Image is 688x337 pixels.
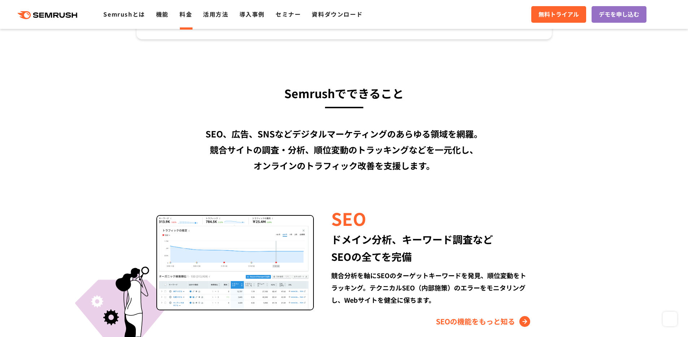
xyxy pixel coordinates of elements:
a: Semrushとは [103,10,145,18]
span: 無料トライアル [538,10,579,19]
a: セミナー [276,10,301,18]
a: 料金 [179,10,192,18]
a: SEOの機能をもっと知る [436,316,532,327]
a: 活用方法 [203,10,228,18]
div: ドメイン分析、キーワード調査など SEOの全てを完備 [331,231,532,265]
a: デモを申し込む [592,6,646,23]
span: デモを申し込む [599,10,639,19]
a: 無料トライアル [531,6,586,23]
div: SEO [331,206,532,231]
a: 導入事例 [239,10,265,18]
div: 競合分析を軸にSEOのターゲットキーワードを発見、順位変動をトラッキング。テクニカルSEO（内部施策）のエラーをモニタリングし、Webサイトを健全に保ちます。 [331,269,532,306]
h3: Semrushでできること [137,83,552,103]
div: SEO、広告、SNSなどデジタルマーケティングのあらゆる領域を網羅。 競合サイトの調査・分析、順位変動のトラッキングなどを一元化し、 オンラインのトラフィック改善を支援します。 [137,126,552,174]
a: 機能 [156,10,169,18]
a: 資料ダウンロード [312,10,363,18]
